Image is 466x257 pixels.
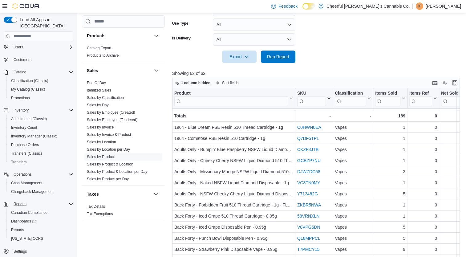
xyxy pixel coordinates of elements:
[11,87,45,92] span: My Catalog (Classic)
[87,118,137,122] a: Sales by Employee (Tendered)
[9,94,32,102] a: Promotions
[409,201,437,209] div: 0
[261,51,295,63] button: Run Report
[9,150,44,157] a: Transfers (Classic)
[335,179,371,186] div: Vapes
[9,77,73,84] span: Classification (Classic)
[6,76,76,85] button: Classification (Classic)
[278,3,297,9] span: Feedback
[409,146,437,153] div: 0
[11,171,34,178] button: Operations
[375,90,400,106] div: Items Sold
[9,94,73,102] span: Promotions
[6,149,76,158] button: Transfers (Classic)
[6,217,76,226] a: Dashboards
[6,158,76,166] button: Transfers
[87,110,135,115] a: Sales by Employee (Created)
[226,51,253,63] span: Export
[9,218,73,225] span: Dashboards
[6,187,76,196] button: Chargeback Management
[441,90,463,106] div: Net Sold
[409,90,432,96] div: Items Ref
[297,225,320,230] a: V8VPG5DN
[87,81,106,85] a: End Of Day
[297,125,321,130] a: C0HWN0EA
[431,79,439,87] button: Keyboard shortcuts
[14,249,27,254] span: Settings
[152,190,160,198] button: Taxes
[1,55,76,64] button: Customers
[6,226,76,234] button: Reports
[297,180,320,185] a: VC8TN0MY
[9,235,73,242] span: Washington CCRS
[174,90,288,106] div: Product
[335,235,371,242] div: Vapes
[11,68,29,76] button: Catalog
[87,125,114,129] a: Sales by Invoice
[174,146,293,153] div: Adults Only - Bumpin' Blue Raspberry NSFW Liquid Diamond 510 Thread Cartridge - 1g
[11,134,57,139] span: Inventory Manager (Classic)
[172,79,213,87] button: 1 column hidden
[87,140,116,145] span: Sales by Location
[6,94,76,102] button: Promotions
[6,115,76,123] button: Adjustments (Classic)
[375,124,405,131] div: 1
[416,2,423,10] div: Jason Fitzpatrick
[409,157,437,164] div: 0
[11,227,24,232] span: Reports
[409,112,437,120] div: 0
[297,158,321,163] a: GCBZP7NU
[174,135,293,142] div: 1964 - Comatose FSE Resin 510 Cartridge - 1g
[87,103,109,108] span: Sales by Day
[297,214,319,218] a: 58VRNXLN
[222,51,257,63] button: Export
[409,223,437,231] div: 0
[335,90,371,106] button: Classification
[152,32,160,39] button: Products
[375,90,405,106] button: Items Sold
[172,21,188,26] label: Use Type
[12,3,40,9] img: Cova
[409,135,437,142] div: 0
[87,212,113,216] a: Tax Exemptions
[335,246,371,253] div: Vapes
[11,151,42,156] span: Transfers (Classic)
[174,179,293,186] div: Adults Only - Naked NSFW Liquid Diamond Disposable - 1g
[11,56,73,63] span: Customers
[297,90,326,96] div: SKU
[87,67,151,74] button: Sales
[11,116,47,121] span: Adjustments (Classic)
[335,90,366,106] div: Classification
[87,46,111,51] span: Catalog Export
[87,33,151,39] button: Products
[14,57,31,62] span: Customers
[9,179,45,187] a: Cash Management
[82,44,165,62] div: Products
[9,141,73,149] span: Purchase Orders
[9,188,73,195] span: Chargeback Management
[426,2,461,10] p: [PERSON_NAME]
[87,204,105,209] a: Tax Details
[9,226,73,234] span: Reports
[14,172,32,177] span: Operations
[375,223,405,231] div: 5
[9,133,60,140] a: Inventory Manager (Classic)
[87,177,129,181] a: Sales by Product per Day
[297,90,326,106] div: SKU URL
[213,79,241,87] button: Sort fields
[335,168,371,175] div: Vapes
[6,132,76,141] button: Inventory Manager (Classic)
[174,212,293,220] div: Back Forty - Iced Grape 510 Thread Cartridge - 0.95g
[87,53,119,58] span: Products to Archive
[297,136,319,141] a: Q7DF5TPL
[302,3,315,10] input: Dark Mode
[297,236,320,241] a: Q18MPPCL
[335,212,371,220] div: Vapes
[1,170,76,179] button: Operations
[87,125,114,130] span: Sales by Invoice
[174,201,293,209] div: Back Forty - Forbidden Fruit 510 Thread Cartridge - 1g - FLAVOUR BLAST
[87,117,137,122] span: Sales by Employee (Tendered)
[11,219,36,224] span: Dashboards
